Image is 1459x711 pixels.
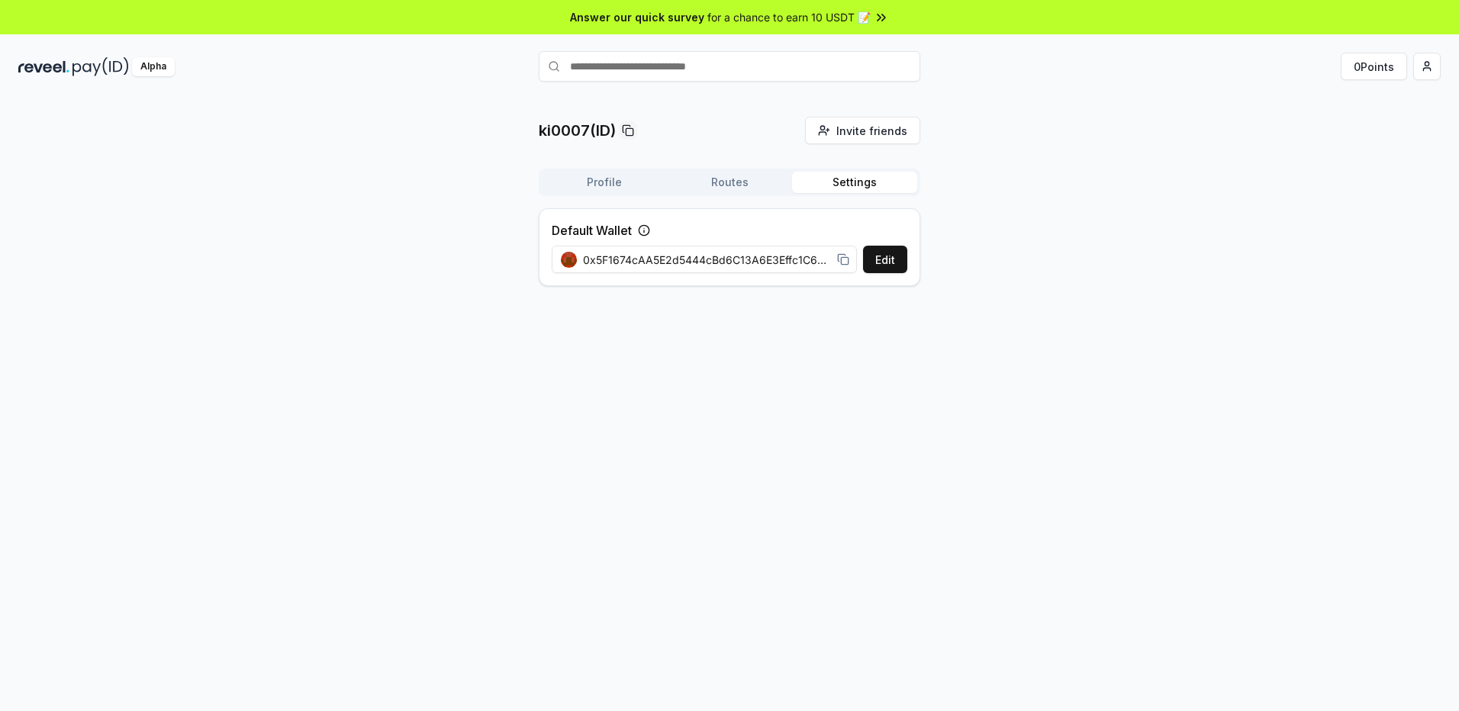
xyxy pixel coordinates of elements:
button: Edit [863,246,907,273]
span: Answer our quick survey [570,9,704,25]
label: Default Wallet [552,221,632,240]
p: ki0007(ID) [539,120,616,141]
button: 0Points [1341,53,1407,80]
button: Settings [792,172,917,193]
span: Invite friends [836,123,907,139]
span: 0x5F1674cAA5E2d5444cBd6C13A6E3Effc1C6b23C7 [583,252,831,268]
div: Alpha [132,57,175,76]
button: Profile [542,172,667,193]
img: reveel_dark [18,57,69,76]
button: Invite friends [805,117,920,144]
img: pay_id [72,57,129,76]
button: Routes [667,172,792,193]
span: for a chance to earn 10 USDT 📝 [707,9,871,25]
